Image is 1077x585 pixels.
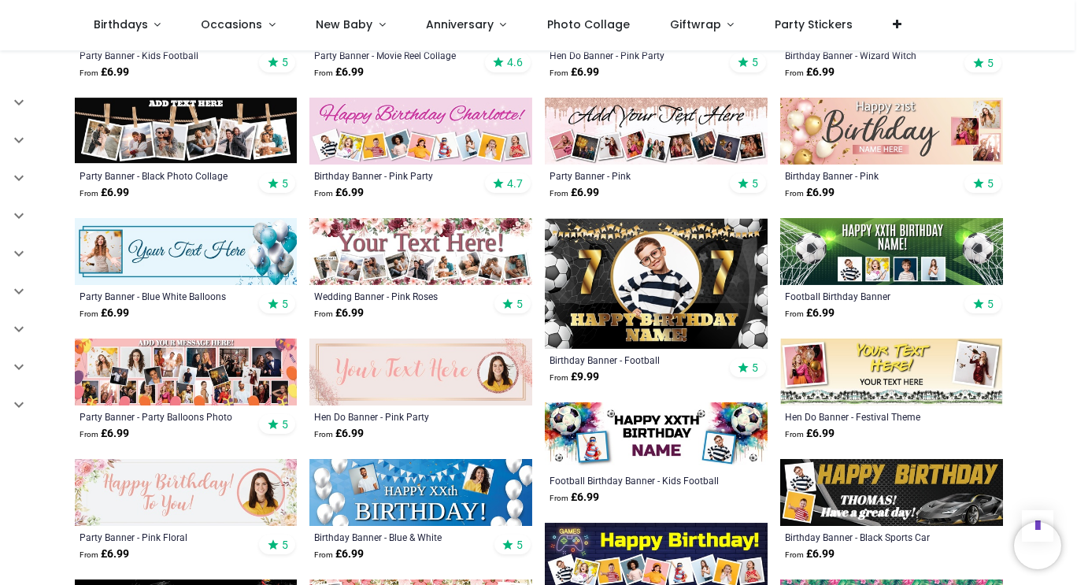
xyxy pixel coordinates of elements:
[80,430,98,439] span: From
[282,297,288,311] span: 5
[550,65,599,80] strong: £ 6.99
[785,410,956,423] a: Hen Do Banner - Festival Theme
[80,550,98,559] span: From
[80,309,98,318] span: From
[75,98,298,165] img: Personalised Party Banner - Black Photo Collage - 6 Photo Upload
[752,361,758,375] span: 5
[785,309,804,318] span: From
[309,339,532,405] img: Personalised Hen Do Banner - Pink Party - Custom Text & 1 Photo Upload
[314,410,485,423] a: Hen Do Banner - Pink Party
[550,494,568,502] span: From
[314,531,485,543] div: Birthday Banner - Blue & White
[314,65,364,80] strong: £ 6.99
[785,68,804,77] span: From
[80,290,250,302] a: Party Banner - Blue White Balloons
[550,68,568,77] span: From
[507,176,523,191] span: 4.7
[775,17,853,32] span: Party Stickers
[550,369,599,385] strong: £ 9.99
[785,185,835,201] strong: £ 6.99
[987,297,994,311] span: 5
[785,169,956,182] a: Birthday Banner - Pink
[282,55,288,69] span: 5
[314,169,485,182] div: Birthday Banner - Pink Party
[780,459,1003,526] img: Personalised Happy Birthday Banner - Black Sports Car - Custom Name & 2 Photo Upload
[545,98,768,165] img: Personalised Party Banner - Pink - Custom Text & 9 Photo Upload
[550,185,599,201] strong: £ 6.99
[550,354,720,366] div: Birthday Banner - Football
[550,373,568,382] span: From
[314,305,364,321] strong: £ 6.99
[785,426,835,442] strong: £ 6.99
[80,305,129,321] strong: £ 6.99
[309,218,532,285] img: Personalised Wedding Banner - Pink Roses - Custom Text & 9 Photo Upload
[785,546,835,562] strong: £ 6.99
[785,531,956,543] a: Birthday Banner - Black Sports Car
[316,17,372,32] span: New Baby
[80,68,98,77] span: From
[550,474,720,487] a: Football Birthday Banner - Kids Football Party
[752,55,758,69] span: 5
[785,290,956,302] a: Football Birthday Banner
[314,185,364,201] strong: £ 6.99
[80,185,129,201] strong: £ 6.99
[80,169,250,182] a: Party Banner - Black Photo Collage
[314,426,364,442] strong: £ 6.99
[282,538,288,552] span: 5
[987,176,994,191] span: 5
[785,430,804,439] span: From
[752,176,758,191] span: 5
[670,17,721,32] span: Giftwrap
[75,459,298,526] img: Personalised Party Banner - Pink Floral - Custom Name, Text & 1 Photo Upload
[314,309,333,318] span: From
[550,169,720,182] a: Party Banner - Pink
[309,459,532,526] img: Personalised Happy Birthday Banner - Blue & White - Custom Age & 2 Photo Upload
[80,189,98,198] span: From
[314,430,333,439] span: From
[785,189,804,198] span: From
[309,98,532,165] img: Personalised Happy Birthday Banner - Pink Party - 9 Photo Upload
[550,189,568,198] span: From
[516,538,523,552] span: 5
[80,410,250,423] a: Party Banner - Party Balloons Photo Collage
[550,490,599,505] strong: £ 6.99
[75,339,298,405] img: Personalised Party Banner - Party Balloons Photo Collage - 22 Photo Upload
[547,17,630,32] span: Photo Collage
[282,417,288,431] span: 5
[80,531,250,543] a: Party Banner - Pink Floral
[785,49,956,61] a: Birthday Banner - Wizard Witch
[75,218,298,285] img: Personalised Party Banner - Blue White Balloons - Custom Text 1 Photo Upload
[785,305,835,321] strong: £ 6.99
[780,98,1003,165] img: Personalised Happy Birthday Banner - Pink - Custom Age, Name & 3 Photo Upload
[507,55,523,69] span: 4.6
[785,65,835,80] strong: £ 6.99
[516,297,523,311] span: 5
[80,49,250,61] a: Party Banner - Kids Football
[314,68,333,77] span: From
[550,49,720,61] a: Hen Do Banner - Pink Party
[314,49,485,61] a: Party Banner - Movie Reel Collage
[80,426,129,442] strong: £ 6.99
[780,218,1003,285] img: Personalised Football Birthday Banner - Kids Football Goal- Custom Text & 4 Photos
[426,17,494,32] span: Anniversary
[314,189,333,198] span: From
[545,402,768,469] img: Personalised Football Birthday Banner - Kids Football Party - Custom Text & 2 Photos
[201,17,262,32] span: Occasions
[780,339,1003,405] img: Personalised Hen Do Banner - Festival Theme - Custom Text & 2 Photo Upload
[785,550,804,559] span: From
[314,290,485,302] a: Wedding Banner - Pink Roses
